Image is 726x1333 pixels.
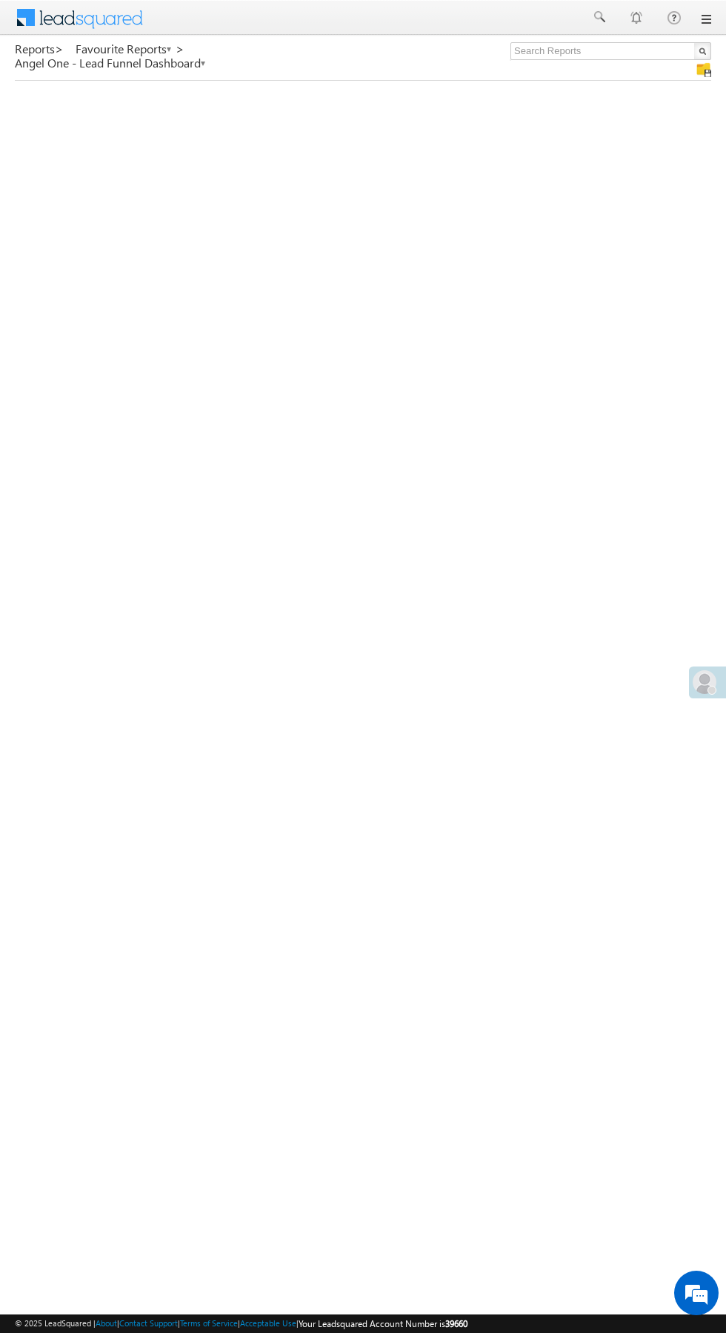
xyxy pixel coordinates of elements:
a: Favourite Reports > [76,42,184,56]
a: About [96,1318,117,1328]
a: Acceptable Use [240,1318,296,1328]
a: Terms of Service [180,1318,238,1328]
img: Manage all your saved reports! [696,62,711,77]
input: Search Reports [510,42,711,60]
span: Your Leadsquared Account Number is [299,1318,467,1329]
span: > [176,40,184,57]
span: > [55,40,64,57]
span: 39660 [445,1318,467,1329]
span: © 2025 LeadSquared | | | | | [15,1317,467,1331]
a: Contact Support [119,1318,178,1328]
a: Angel One - Lead Funnel Dashboard [15,56,207,70]
a: Reports> [15,42,64,56]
